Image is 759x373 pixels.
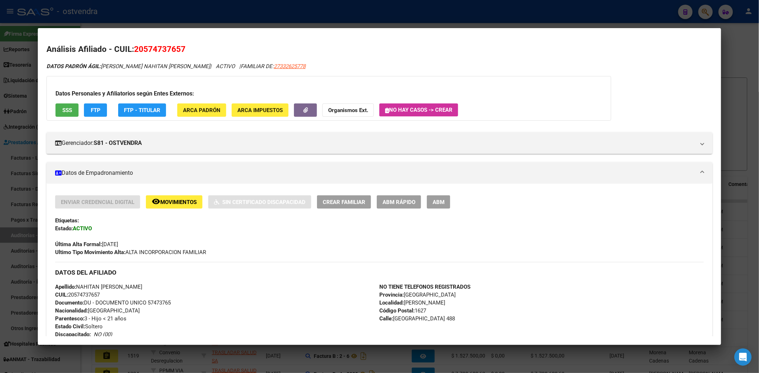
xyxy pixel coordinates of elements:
strong: Nacionalidad: [55,307,88,314]
strong: Última Alta Formal: [55,241,102,248]
mat-icon: remove_red_eye [152,197,160,206]
strong: Discapacitado: [55,331,91,338]
span: Crear Familiar [323,199,365,205]
span: 20574737657 [55,292,100,298]
strong: Estado Civil: [55,323,85,330]
span: [PERSON_NAME] NAHITAN [PERSON_NAME] [46,63,210,70]
span: FTP [91,107,101,114]
span: Movimientos [160,199,197,205]
span: ARCA Padrón [183,107,220,114]
button: ARCA Impuestos [232,103,289,117]
span: ARCA Impuestos [237,107,283,114]
strong: DATOS PADRÓN ÁGIL: [46,63,101,70]
span: 27332625778 [274,63,305,70]
span: 3 - Hijo < 21 años [55,315,126,322]
span: ALTA INCORPORACION FAMILIAR [55,249,206,256]
span: [GEOGRAPHIC_DATA] 488 [379,315,455,322]
span: No hay casos -> Crear [385,107,452,113]
button: Sin Certificado Discapacidad [208,195,311,209]
span: Sin Certificado Discapacidad [222,199,305,205]
button: Organismos Ext. [322,103,374,117]
span: 20574737657 [134,44,186,54]
button: ABM [427,195,450,209]
strong: Localidad: [379,299,404,306]
mat-panel-title: Gerenciador: [55,139,695,147]
strong: CUIL: [55,292,68,298]
span: FAMILIAR DE: [241,63,305,70]
strong: Documento: [55,299,84,306]
span: NAHITAN [PERSON_NAME] [55,284,142,290]
button: ARCA Padrón [177,103,226,117]
mat-expansion-panel-header: Gerenciador:S81 - OSTVENDRA [46,132,712,154]
span: ABM [433,199,445,205]
button: FTP [84,103,107,117]
h3: Datos Personales y Afiliatorios según Entes Externos: [55,89,602,98]
i: NO (00) [94,331,112,338]
strong: Código Postal: [379,307,415,314]
strong: S81 - OSTVENDRA [94,139,142,147]
strong: Apellido: [55,284,76,290]
i: | ACTIVO | [46,63,305,70]
span: [PERSON_NAME] [379,299,445,306]
span: Soltero [55,323,103,330]
button: Movimientos [146,195,202,209]
span: ABM Rápido [383,199,415,205]
button: ABM Rápido [377,195,421,209]
div: Open Intercom Messenger [735,348,752,366]
strong: Parentesco: [55,315,84,322]
span: Enviar Credencial Digital [61,199,134,205]
button: Enviar Credencial Digital [55,195,140,209]
span: [GEOGRAPHIC_DATA] [379,292,456,298]
span: [DATE] [55,241,118,248]
h2: Análisis Afiliado - CUIL: [46,43,712,55]
mat-panel-title: Datos de Empadronamiento [55,169,695,177]
span: FTP - Titular [124,107,160,114]
strong: Provincia: [379,292,404,298]
h3: DATOS DEL AFILIADO [55,268,704,276]
strong: ACTIVO [73,225,92,232]
span: 1627 [379,307,426,314]
strong: Organismos Ext. [328,107,368,114]
mat-expansion-panel-header: Datos de Empadronamiento [46,162,712,184]
span: DU - DOCUMENTO UNICO 57473765 [55,299,171,306]
strong: NO TIENE TELEFONOS REGISTRADOS [379,284,470,290]
button: Crear Familiar [317,195,371,209]
strong: Ultimo Tipo Movimiento Alta: [55,249,125,256]
button: SSS [55,103,79,117]
button: FTP - Titular [118,103,166,117]
button: No hay casos -> Crear [379,103,458,116]
strong: Estado: [55,225,73,232]
strong: Calle: [379,315,393,322]
span: SSS [62,107,72,114]
span: [GEOGRAPHIC_DATA] [55,307,140,314]
strong: Etiquetas: [55,217,79,224]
